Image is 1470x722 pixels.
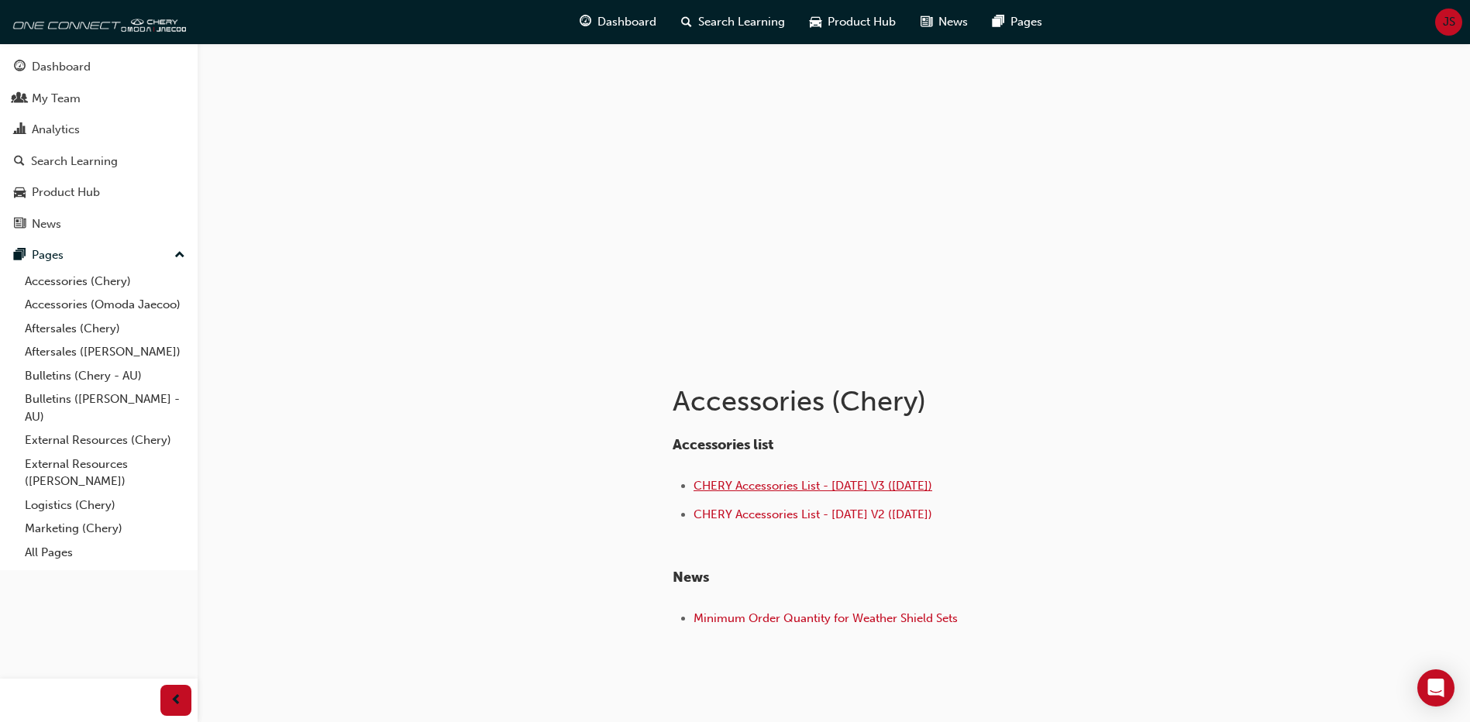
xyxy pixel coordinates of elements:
span: search-icon [681,12,692,32]
div: Pages [32,246,64,264]
button: Pages [6,241,191,270]
a: Search Learning [6,147,191,176]
h1: Accessories (Chery) [673,384,1181,418]
span: search-icon [14,155,25,169]
img: oneconnect [8,6,186,37]
span: people-icon [14,92,26,106]
div: Search Learning [31,153,118,170]
a: Aftersales ([PERSON_NAME]) [19,340,191,364]
a: Accessories (Chery) [19,270,191,294]
span: Accessories list [673,436,773,453]
span: up-icon [174,246,185,266]
span: News [673,569,709,586]
a: pages-iconPages [980,6,1055,38]
div: News [32,215,61,233]
span: chart-icon [14,123,26,137]
a: CHERY Accessories List - [DATE] V3 ([DATE]) [694,479,932,493]
a: Bulletins (Chery - AU) [19,364,191,388]
button: JS [1435,9,1462,36]
a: car-iconProduct Hub [797,6,908,38]
a: news-iconNews [908,6,980,38]
span: Dashboard [597,13,656,31]
span: guage-icon [14,60,26,74]
a: Minimum Order Quantity for Weather Shield Sets [694,611,958,625]
a: Dashboard [6,53,191,81]
div: My Team [32,90,81,108]
a: Accessories (Omoda Jaecoo) [19,293,191,317]
div: Product Hub [32,184,100,201]
a: Bulletins ([PERSON_NAME] - AU) [19,387,191,428]
span: pages-icon [14,249,26,263]
span: car-icon [810,12,821,32]
a: Analytics [6,115,191,144]
div: Analytics [32,121,80,139]
span: Product Hub [828,13,896,31]
a: All Pages [19,541,191,565]
span: Pages [1010,13,1042,31]
a: Product Hub [6,178,191,207]
a: search-iconSearch Learning [669,6,797,38]
span: guage-icon [580,12,591,32]
span: news-icon [921,12,932,32]
a: Logistics (Chery) [19,493,191,517]
a: CHERY Accessories List - [DATE] V2 ([DATE]) [694,507,932,521]
span: JS [1443,13,1455,31]
a: Aftersales (Chery) [19,317,191,341]
div: Open Intercom Messenger [1417,669,1455,707]
a: guage-iconDashboard [567,6,669,38]
span: prev-icon [170,691,182,710]
a: External Resources ([PERSON_NAME]) [19,452,191,493]
span: car-icon [14,186,26,200]
span: News [938,13,968,31]
a: News [6,210,191,239]
span: news-icon [14,218,26,232]
button: DashboardMy TeamAnalyticsSearch LearningProduct HubNews [6,50,191,241]
a: Marketing (Chery) [19,517,191,541]
span: pages-icon [993,12,1004,32]
a: External Resources (Chery) [19,428,191,452]
span: Search Learning [698,13,785,31]
div: Dashboard [32,58,91,76]
a: My Team [6,84,191,113]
